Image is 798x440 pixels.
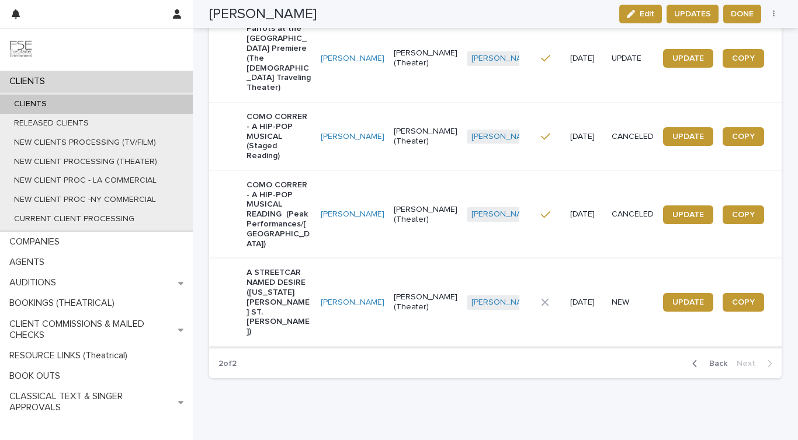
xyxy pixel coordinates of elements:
[5,257,54,268] p: AGENTS
[672,211,704,219] span: UPDATE
[394,127,457,146] p: [PERSON_NAME] (Theater)
[667,5,719,23] button: UPDATES
[471,132,535,142] a: [PERSON_NAME]
[672,298,704,306] span: UPDATE
[394,205,457,225] p: [PERSON_NAME] (Theater)
[702,359,727,368] span: Back
[247,268,311,337] p: A STREETCAR NAMED DESIRE ([US_STATE][PERSON_NAME] ST. [PERSON_NAME])
[723,5,761,23] button: DONE
[683,358,732,369] button: Back
[209,6,317,23] h2: [PERSON_NAME]
[570,132,602,142] p: [DATE]
[732,298,755,306] span: COPY
[5,195,165,205] p: NEW CLIENT PROC -NY COMMERCIAL
[321,298,384,308] a: [PERSON_NAME]
[5,371,70,382] p: BOOK OUTS
[5,157,166,167] p: NEW CLIENT PROCESSING (THEATER)
[612,132,654,142] p: CANCELED
[723,205,764,224] a: COPY
[619,5,662,23] button: Edit
[737,359,762,368] span: Next
[5,176,166,186] p: NEW CLIENT PROC - LA COMMERCIAL
[471,54,535,64] a: [PERSON_NAME]
[672,54,704,62] span: UPDATE
[5,76,54,87] p: CLIENTS
[612,298,654,308] p: NEW
[321,132,384,142] a: [PERSON_NAME]
[723,127,764,146] a: COPY
[663,127,713,146] a: UPDATE
[663,49,713,68] a: UPDATE
[663,293,713,312] a: UPDATE
[5,319,178,341] p: CLIENT COMMISSIONS & MAILED CHECKS
[394,48,457,68] p: [PERSON_NAME] (Theater)
[640,10,654,18] span: Edit
[209,350,246,378] p: 2 of 2
[209,15,792,103] tr: Parrots at the [GEOGRAPHIC_DATA] Premiere (The [DEMOGRAPHIC_DATA] Traveling Theater)[PERSON_NAME]...
[209,170,792,259] tr: COMO CORRER - A HIP-POP MUSICAL READING (Peak Performances/[GEOGRAPHIC_DATA])[PERSON_NAME] [PERSO...
[247,24,311,93] p: Parrots at the [GEOGRAPHIC_DATA] Premiere (The [DEMOGRAPHIC_DATA] Traveling Theater)
[612,54,654,64] p: UPDATE
[570,209,602,219] p: [DATE]
[247,180,311,249] p: COMO CORRER - A HIP-POP MUSICAL READING (Peak Performances/[GEOGRAPHIC_DATA])
[209,102,792,170] tr: COMO CORRER - A HIP-POP MUSICAL (Staged Reading)[PERSON_NAME] [PERSON_NAME] (Theater)[PERSON_NAME...
[723,49,764,68] a: COPY
[209,259,792,347] tr: A STREETCAR NAMED DESIRE ([US_STATE][PERSON_NAME] ST. [PERSON_NAME])[PERSON_NAME] [PERSON_NAME] (...
[732,54,755,62] span: COPY
[9,38,33,61] img: 9JgRvJ3ETPGCJDhvPVA5
[570,54,602,64] p: [DATE]
[732,132,755,141] span: COPY
[732,211,755,219] span: COPY
[471,209,535,219] a: [PERSON_NAME]
[732,358,782,369] button: Next
[612,209,654,219] p: CANCELED
[247,112,311,161] p: COMO CORRER - A HIP-POP MUSICAL (Staged Reading)
[5,138,165,148] p: NEW CLIENTS PROCESSING (TV/FILM)
[5,99,56,109] p: CLIENTS
[570,298,602,308] p: [DATE]
[5,391,178,413] p: CLASSICAL TEXT & SINGER APPROVALS
[674,8,711,20] span: UPDATES
[321,209,384,219] a: [PERSON_NAME]
[5,298,124,309] p: BOOKINGS (THEATRICAL)
[663,205,713,224] a: UPDATE
[5,277,65,288] p: AUDITIONS
[5,236,69,247] p: COMPANIES
[723,293,764,312] a: COPY
[731,8,754,20] span: DONE
[471,298,535,308] a: [PERSON_NAME]
[5,350,137,361] p: RESOURCE LINKS (Theatrical)
[5,214,144,224] p: CURRENT CLIENT PROCESSING
[5,118,98,128] p: RELEASED CLIENTS
[321,54,384,64] a: [PERSON_NAME]
[394,292,457,312] p: [PERSON_NAME] (Theater)
[672,132,704,141] span: UPDATE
